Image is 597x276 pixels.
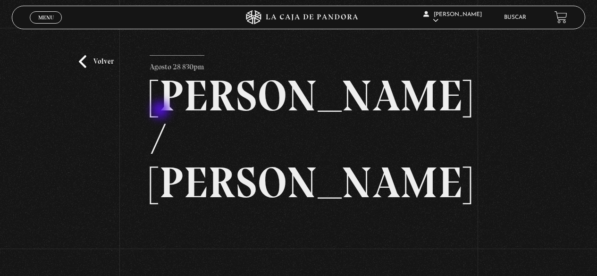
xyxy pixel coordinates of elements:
a: Volver [79,55,114,68]
span: [PERSON_NAME] [423,12,482,24]
span: Menu [38,15,54,20]
p: Agosto 28 830pm [150,55,204,74]
span: Cerrar [35,22,57,29]
a: View your shopping cart [555,11,567,24]
h2: [PERSON_NAME] / [PERSON_NAME] [150,74,447,204]
a: Buscar [504,15,526,20]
